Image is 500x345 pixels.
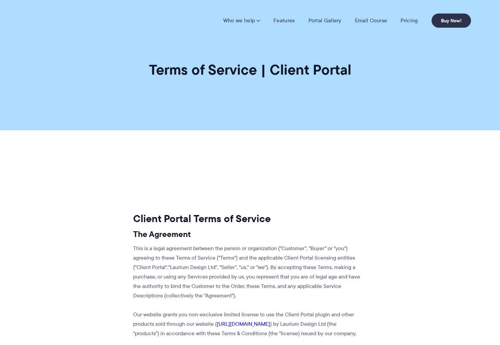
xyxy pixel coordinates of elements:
[133,244,363,300] p: This is a legal agreement between the person or organization ("Customer", "Buyer" or "you") agree...
[149,61,351,79] h1: Terms of Service | Client Portal
[133,229,363,239] h3: The Agreement
[273,17,295,24] a: Features
[401,17,418,24] a: Pricing
[133,212,363,225] h2: Client Portal Terms of Service
[223,17,260,24] a: Who we help
[432,14,471,28] a: Buy Now!
[355,17,387,24] a: Email Course
[133,310,363,338] p: Our website grants you non-exclusive limited license to use the Client Portal plugin and other pr...
[308,17,342,24] a: Portal Gallery
[217,320,270,328] a: [URL][DOMAIN_NAME]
